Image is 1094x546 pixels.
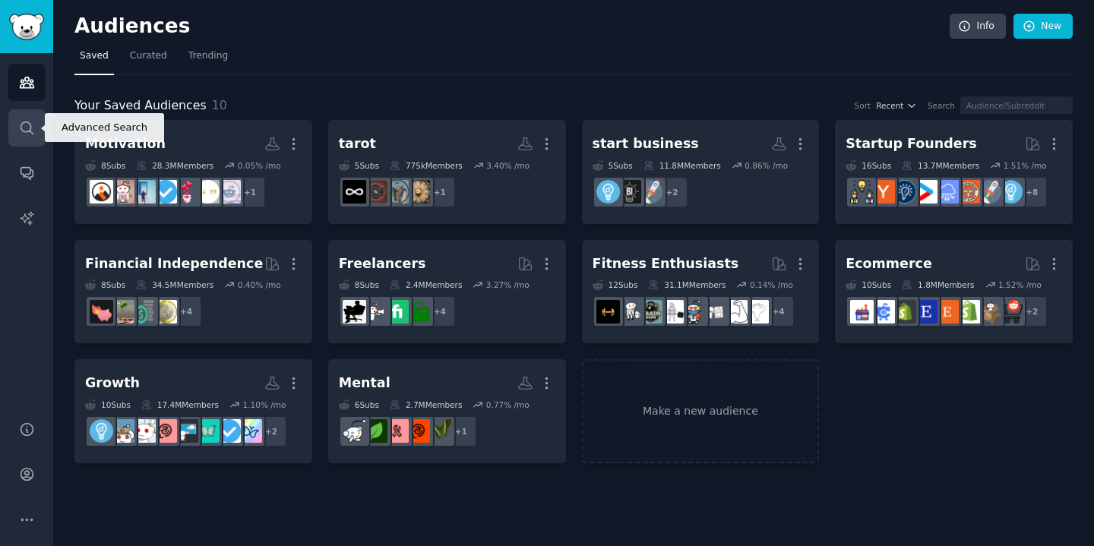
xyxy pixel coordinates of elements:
a: start business5Subs11.8MMembers0.86% /mo+2startupsBusiness_IdeasEntrepreneur [582,120,820,224]
div: 10 Sub s [85,399,131,410]
img: startups [639,180,662,204]
div: Startup Founders [846,134,976,153]
img: forhire [406,300,430,323]
img: freelance_forhire [364,300,387,323]
div: 0.86 % /mo [745,160,788,171]
div: Financial Independence [85,254,263,273]
a: Mental6Subs2.7MMembers0.77% /mo+1anxietysuccessmentalhealthAnxietyhelpAnxietyDepressionAnxiety [328,359,566,463]
img: Entrepreneur [90,419,113,443]
img: startups [978,180,1001,204]
img: strength_training [724,300,748,323]
img: inspiration [175,180,198,204]
span: Curated [130,49,167,63]
img: tarot [343,180,366,204]
img: ADHD [175,419,198,443]
button: Recent [876,100,917,111]
a: Freelancers8Subs2.4MMembers3.27% /mo+4forhireFiverrfreelance_forhireFreelancers [328,240,566,344]
div: start business [593,134,699,153]
div: 13.7M Members [902,160,979,171]
div: 28.3M Members [136,160,213,171]
img: DecidingToBeBetter [217,180,241,204]
div: 0.40 % /mo [238,279,281,290]
img: Anxietyhelp [385,419,409,443]
img: GYM [660,300,684,323]
img: AnxietyDepression [364,419,387,443]
img: PhdProductivity [153,419,177,443]
div: + 2 [656,176,688,208]
div: 34.5M Members [136,279,213,290]
img: Fiverr [385,300,409,323]
a: Financial Independence8Subs34.5MMembers0.40% /mo+4UKPersonalFinanceFinancialPlanningFirefatFIRE [74,240,312,344]
a: Curated [125,44,172,75]
a: Ecommerce10Subs1.8MMembers1.52% /mo+2ecommercedropshipshopifyEtsyEtsySellersreviewmyshopifyecomme... [835,240,1073,344]
a: Info [950,14,1006,39]
div: 10 Sub s [846,279,891,290]
img: workout [596,300,620,323]
a: Trending [183,44,233,75]
span: 10 [212,98,227,112]
img: EntrepreneurRideAlong [956,180,980,204]
div: 1.10 % /mo [242,399,286,410]
input: Audience/Subreddit [960,96,1073,114]
div: 12 Sub s [593,279,638,290]
h2: Audiences [74,14,950,39]
a: New [1013,14,1073,39]
a: Growth10Subs17.4MMembers1.10% /mo+2AutisticWithADHDgetdisciplinedadhdwomenADHDPhdProductivityprod... [74,359,312,463]
div: Sort [855,100,871,111]
span: Your Saved Audiences [74,96,207,115]
a: tarot5Subs775kMembers3.40% /mo+1TarotDeckstarotpracticeTarotReadingtarot [328,120,566,224]
div: 0.05 % /mo [238,160,281,171]
img: shopify [956,300,980,323]
img: mentalhealth [406,419,430,443]
img: UKPersonalFinance [153,300,177,323]
img: ecommercemarketing [871,300,895,323]
img: tarotpractice [385,180,409,204]
img: GetMotivated [111,180,134,204]
img: productivity [132,419,156,443]
div: 5 Sub s [593,160,633,171]
img: growmybusiness [850,180,874,204]
span: Trending [188,49,228,63]
div: 0.77 % /mo [486,399,530,410]
div: + 2 [1016,295,1048,327]
img: Health [681,300,705,323]
img: startup [914,180,937,204]
span: Recent [876,100,903,111]
div: 1.8M Members [902,279,974,290]
div: 0.14 % /mo [750,279,793,290]
div: Motivation [85,134,166,153]
div: + 1 [445,415,477,447]
div: + 1 [234,176,266,208]
div: 2.7M Members [390,399,462,410]
div: Search [928,100,955,111]
img: GetStudying [111,419,134,443]
img: weightroom [618,300,641,323]
img: ecommerce [999,300,1023,323]
a: Saved [74,44,114,75]
div: Fitness Enthusiasts [593,254,739,273]
img: GymMotivation [639,300,662,323]
div: 17.4M Members [141,399,219,410]
img: MotivationalPics [90,180,113,204]
img: Etsy [935,300,959,323]
div: 8 Sub s [339,279,379,290]
img: ycombinator [871,180,895,204]
div: 5 Sub s [339,160,379,171]
img: anxietysuccess [428,419,451,443]
div: 11.8M Members [643,160,721,171]
a: Startup Founders16Subs13.7MMembers1.51% /mo+8EntrepreneurstartupsEntrepreneurRideAlongSaaSstartup... [835,120,1073,224]
img: SaaS [935,180,959,204]
img: Freelancers [343,300,366,323]
div: + 2 [255,415,287,447]
img: getdisciplined [217,419,241,443]
div: Growth [85,374,140,393]
div: Mental [339,374,390,393]
div: 6 Sub s [339,399,379,410]
div: 3.27 % /mo [486,279,530,290]
span: Saved [80,49,109,63]
div: 1.52 % /mo [998,279,1042,290]
div: + 8 [1016,176,1048,208]
div: + 1 [424,176,456,208]
img: Fitness [745,300,769,323]
img: EtsySellers [914,300,937,323]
